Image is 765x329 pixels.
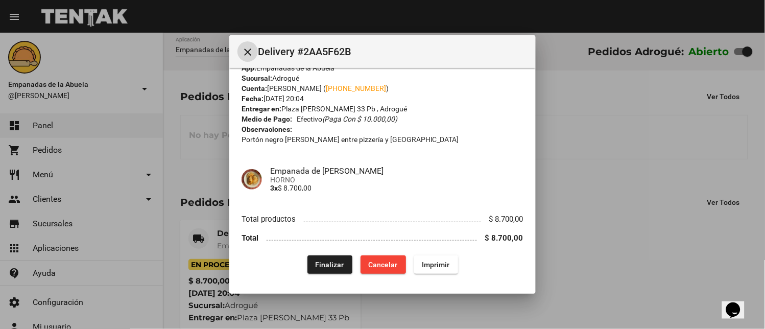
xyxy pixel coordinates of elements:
div: Plaza [PERSON_NAME] 33 Pb , Adrogué [242,104,523,114]
img: f753fea7-0f09-41b3-9a9e-ddb84fc3b359.jpg [242,169,262,190]
mat-icon: Cerrar [242,46,254,58]
div: Adrogué [242,73,523,83]
p: Portón negro [PERSON_NAME] entre pizzería y [GEOGRAPHIC_DATA] [242,134,523,145]
strong: Medio de Pago: [242,114,292,124]
span: Imprimir [422,261,450,269]
strong: Entregar en: [242,105,281,113]
strong: Sucursal: [242,74,272,82]
li: Total $ 8.700,00 [242,228,523,247]
button: Imprimir [414,255,458,274]
span: Cancelar [369,261,398,269]
p: $ 8.700,00 [270,184,523,192]
iframe: chat widget [722,288,755,319]
a: [PHONE_NUMBER] [326,84,386,92]
div: [PERSON_NAME] ( ) [242,83,523,93]
button: Finalizar [307,255,352,274]
div: [DATE] 20:04 [242,93,523,104]
span: Efectivo [297,114,398,124]
button: Cerrar [237,41,258,62]
div: Empanadas de la Abuela [242,63,523,73]
button: Cancelar [361,255,406,274]
strong: App: [242,64,256,72]
b: 3x [270,184,278,192]
h4: Empanada de [PERSON_NAME] [270,166,523,176]
strong: Observaciones: [242,125,292,133]
span: HORNO [270,176,523,184]
span: Finalizar [316,261,344,269]
strong: Fecha: [242,95,264,103]
strong: Cuenta: [242,84,267,92]
i: (Paga con $ 10.000,00) [322,115,398,123]
li: Total productos $ 8.700,00 [242,210,523,229]
span: Delivery #2AA5F62B [258,43,528,60]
